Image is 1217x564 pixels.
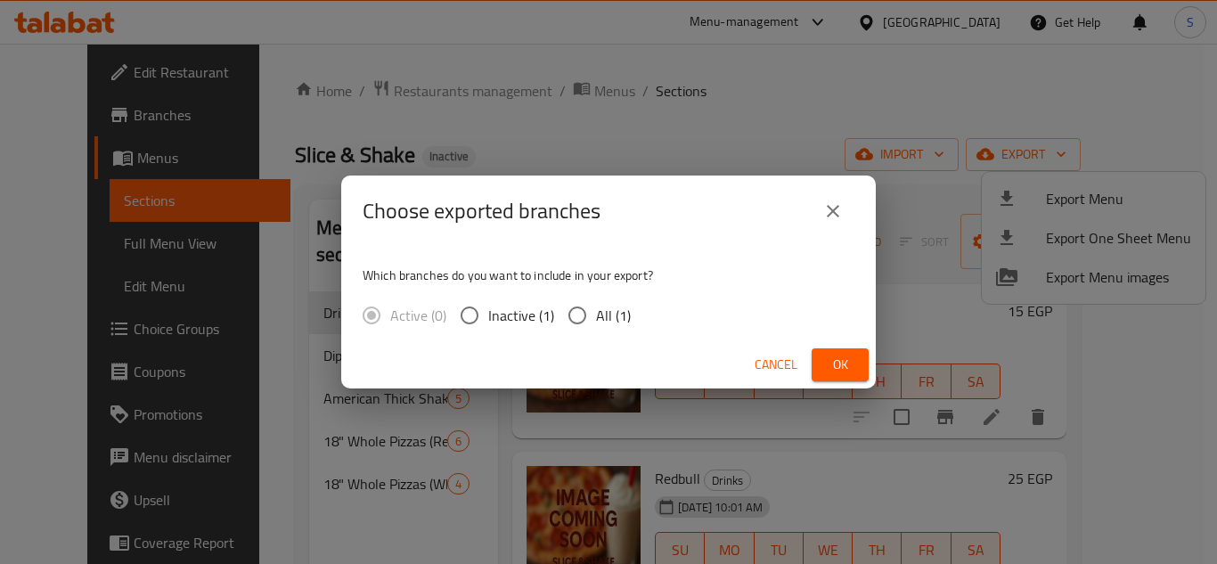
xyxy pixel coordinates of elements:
[755,354,797,376] span: Cancel
[390,305,446,326] span: Active (0)
[488,305,554,326] span: Inactive (1)
[363,266,854,284] p: Which branches do you want to include in your export?
[363,197,600,225] h2: Choose exported branches
[596,305,631,326] span: All (1)
[826,354,854,376] span: Ok
[812,190,854,233] button: close
[747,348,805,381] button: Cancel
[812,348,869,381] button: Ok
